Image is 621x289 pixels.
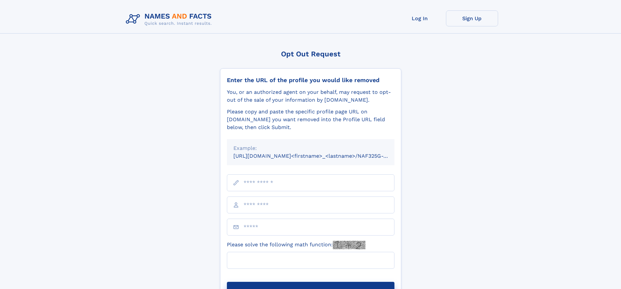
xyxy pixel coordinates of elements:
[446,10,498,26] a: Sign Up
[394,10,446,26] a: Log In
[227,77,394,84] div: Enter the URL of the profile you would like removed
[233,153,407,159] small: [URL][DOMAIN_NAME]<firstname>_<lastname>/NAF325G-xxxxxxxx
[227,108,394,131] div: Please copy and paste the specific profile page URL on [DOMAIN_NAME] you want removed into the Pr...
[227,88,394,104] div: You, or an authorized agent on your behalf, may request to opt-out of the sale of your informatio...
[220,50,401,58] div: Opt Out Request
[227,241,365,249] label: Please solve the following math function:
[123,10,217,28] img: Logo Names and Facts
[233,144,388,152] div: Example:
